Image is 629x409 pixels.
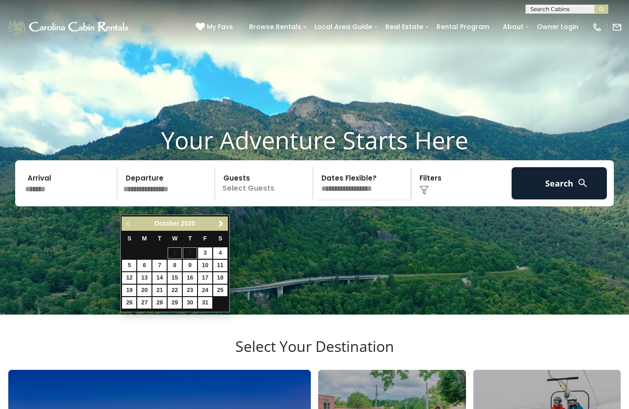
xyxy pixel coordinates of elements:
span: Saturday [218,235,222,242]
a: 3 [198,247,212,259]
h1: Your Adventure Starts Here [7,126,622,154]
span: Wednesday [172,235,178,242]
a: 6 [137,260,151,271]
a: 29 [168,297,182,309]
a: Rental Program [432,20,494,34]
a: 23 [183,285,197,296]
span: Next [217,220,225,228]
span: October [154,220,179,227]
a: About [498,20,528,34]
a: 17 [198,272,212,284]
span: Friday [204,235,207,242]
a: 25 [213,285,227,296]
span: Monday [142,235,147,242]
img: mail-regular-white.png [612,22,622,32]
a: 21 [152,285,167,296]
a: 7 [152,260,167,271]
a: 30 [183,297,197,309]
a: 19 [122,285,136,296]
a: Real Estate [381,20,428,34]
a: Next [215,218,227,229]
span: 2025 [181,220,195,227]
a: 13 [137,272,151,284]
a: 14 [152,272,167,284]
img: filter--v1.png [419,186,429,195]
a: Owner Login [532,20,583,34]
a: Browse Rentals [245,20,306,34]
img: phone-regular-white.png [592,22,602,32]
a: 4 [213,247,227,259]
a: My Favs [196,22,235,32]
a: 16 [183,272,197,284]
a: 28 [152,297,167,309]
span: Sunday [128,235,131,242]
a: 9 [183,260,197,271]
button: Search [512,167,607,199]
a: 11 [213,260,227,271]
a: 20 [137,285,151,296]
a: 12 [122,272,136,284]
a: 18 [213,272,227,284]
a: 15 [168,272,182,284]
a: 27 [137,297,151,309]
a: 10 [198,260,212,271]
p: Select Guests [218,167,313,199]
img: search-regular-white.png [577,177,588,189]
a: 8 [168,260,182,271]
a: 22 [168,285,182,296]
a: Local Area Guide [310,20,377,34]
h3: Select Your Destination [7,338,622,370]
a: 31 [198,297,212,309]
img: White-1-1-2.png [7,18,131,36]
a: 26 [122,297,136,309]
a: 24 [198,285,212,296]
a: 5 [122,260,136,271]
span: Thursday [188,235,192,242]
span: My Favs [207,22,233,32]
span: Tuesday [158,235,162,242]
